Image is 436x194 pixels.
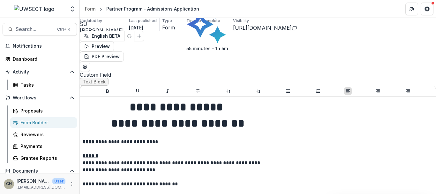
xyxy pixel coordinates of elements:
button: More [68,180,76,188]
p: Visibility [233,18,249,24]
button: Copy link [292,24,297,32]
a: Proposals [10,105,77,116]
span: Activity [13,69,67,75]
button: Refresh Translation [124,31,134,41]
span: Custom Field [80,72,436,78]
button: Align Right [404,87,412,95]
p: [PERSON_NAME] [80,27,124,34]
div: Ctrl + K [56,26,71,33]
div: Payments [20,143,72,150]
button: Bullet List [284,87,292,95]
p: [EMAIL_ADDRESS][DOMAIN_NAME] [17,184,65,190]
div: Scott Umbel [80,21,124,27]
button: Preview [80,41,114,51]
button: Align Left [344,87,352,95]
span: Search... [16,26,53,32]
a: Form Builder [10,117,77,128]
button: Open entity switcher [68,3,77,15]
p: Type [162,18,172,24]
img: UWSECT logo [14,5,54,13]
button: PDF Preview [80,51,124,62]
p: Updated by [80,18,102,24]
span: Text Block [83,79,106,85]
a: [URL][DOMAIN_NAME] [233,25,292,31]
button: Search... [3,23,77,36]
div: Dashboard [13,56,72,62]
div: Reviewers [20,131,72,138]
nav: breadcrumb [82,4,202,13]
button: Ordered List [314,87,322,95]
a: Reviewers [10,129,77,140]
button: Open Documents [3,166,77,176]
a: Grantee Reports [10,153,77,163]
button: Partners [405,3,418,15]
a: Dashboard [3,54,77,64]
button: Underline [134,87,141,95]
p: Last published [129,18,157,24]
button: Open Activity [3,67,77,77]
button: Heading 1 [224,87,232,95]
button: Open Workflows [3,93,77,103]
div: Tasks [20,81,72,88]
span: Form [162,25,175,31]
div: Partner Program - Admissions Application [106,5,199,12]
div: Form [85,5,95,12]
a: Payments [10,141,77,151]
p: 55 minutes - 1h 5m [186,45,228,52]
button: English BETA [80,31,124,41]
a: Form [82,4,98,13]
button: Get Help [421,3,433,15]
span: Documents [13,168,67,174]
button: Strike [194,87,202,95]
a: Tasks [10,80,77,90]
div: Proposals [20,107,72,114]
button: Italicize [164,87,171,95]
div: Carli Herz [6,182,12,186]
p: [DATE] [129,24,143,31]
div: Form Builder [20,119,72,126]
button: Heading 2 [254,87,262,95]
button: Notifications [3,41,77,51]
span: Workflows [13,95,67,101]
button: Add Language [134,31,144,41]
button: Align Center [374,87,382,95]
button: Edit Form Settings [80,62,90,72]
div: Grantee Reports [20,155,72,161]
span: Notifications [13,43,74,49]
p: User [52,178,65,184]
button: Bold [104,87,111,95]
p: [PERSON_NAME] [17,178,50,184]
